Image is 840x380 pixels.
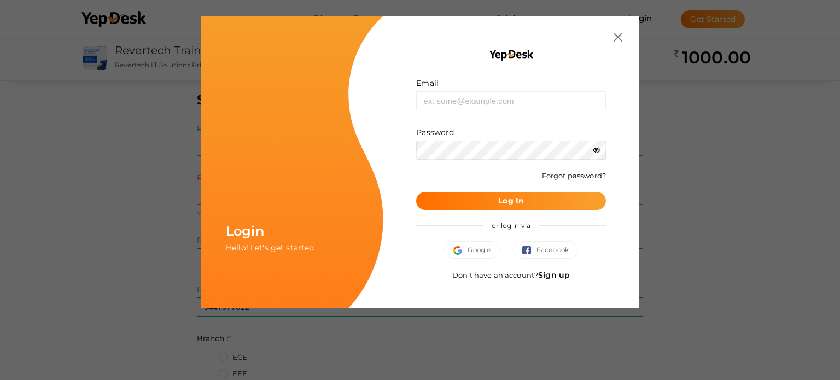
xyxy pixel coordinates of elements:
button: Log In [416,192,606,210]
a: Sign up [538,270,570,280]
img: close.svg [614,33,622,42]
span: or log in via [483,213,539,238]
span: Hello! Let's get started [226,243,314,253]
span: Google [453,244,491,255]
b: Log In [498,196,524,206]
img: google.svg [453,246,468,255]
input: ex: some@example.com [416,91,606,110]
img: YEP_black_cropped.png [488,49,534,61]
span: Don't have an account? [452,271,570,279]
label: Email [416,78,439,89]
label: Password [416,127,454,138]
span: Login [226,223,264,239]
a: Forgot password? [542,171,606,180]
button: Facebook [513,241,578,259]
img: facebook.svg [522,246,536,255]
button: Google [444,241,500,259]
span: Facebook [522,244,569,255]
